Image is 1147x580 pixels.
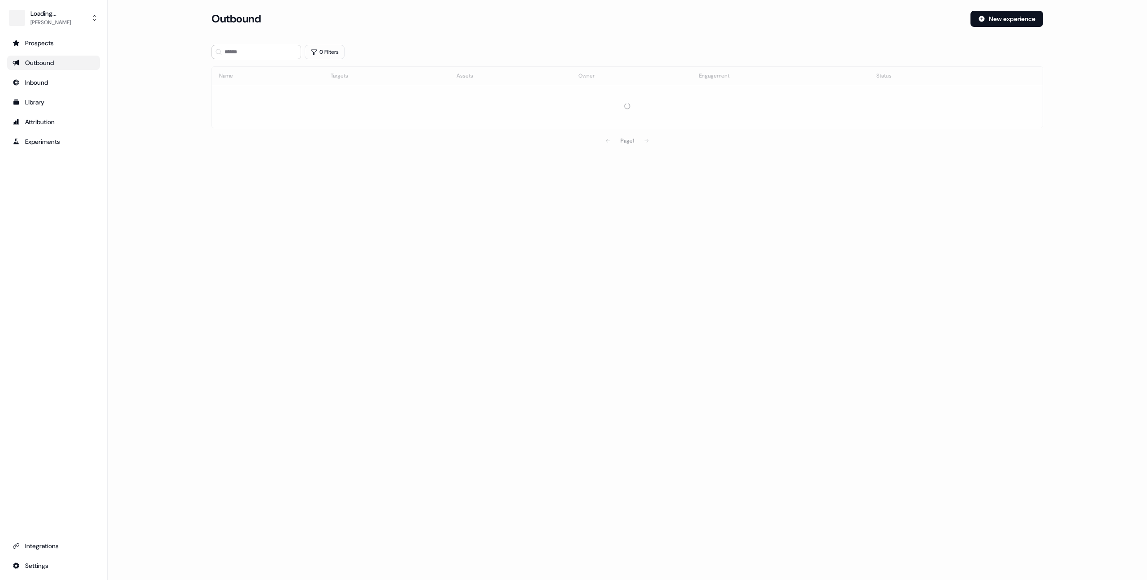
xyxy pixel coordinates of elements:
button: New experience [970,11,1043,27]
a: Go to templates [7,95,100,109]
a: Go to integrations [7,558,100,573]
a: Go to attribution [7,115,100,129]
h3: Outbound [211,12,261,26]
button: Loading...[PERSON_NAME] [7,7,100,29]
div: Inbound [13,78,95,87]
div: Experiments [13,137,95,146]
div: [PERSON_NAME] [30,18,71,27]
a: Go to Inbound [7,75,100,90]
div: Loading... [30,9,71,18]
a: Go to experiments [7,134,100,149]
div: Integrations [13,541,95,550]
div: Prospects [13,39,95,48]
a: Go to integrations [7,539,100,553]
div: Library [13,98,95,107]
div: Attribution [13,117,95,126]
a: Go to outbound experience [7,56,100,70]
a: Go to prospects [7,36,100,50]
button: 0 Filters [305,45,345,59]
div: Settings [13,561,95,570]
div: Outbound [13,58,95,67]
